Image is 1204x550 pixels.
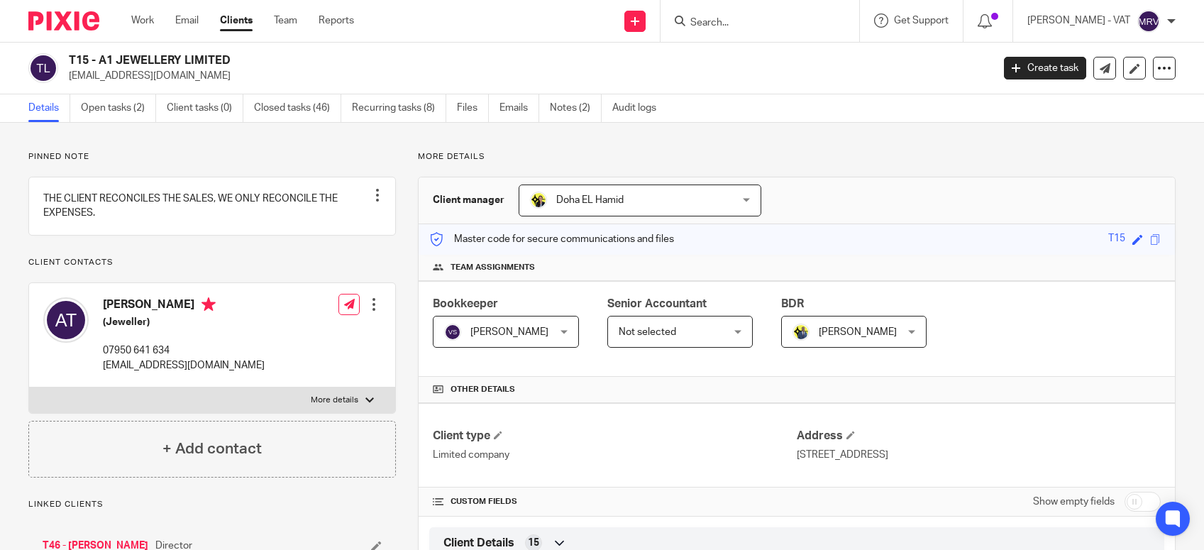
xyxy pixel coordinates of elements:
[433,298,498,309] span: Bookkeeper
[201,297,216,312] i: Primary
[530,192,547,209] img: Doha-Starbridge.jpg
[433,448,797,462] p: Limited company
[103,315,265,329] h5: (Jeweller)
[43,297,89,343] img: svg%3E
[1137,10,1160,33] img: svg%3E
[433,429,797,444] h4: Client type
[103,297,265,315] h4: [PERSON_NAME]
[433,193,504,207] h3: Client manager
[28,151,396,163] p: Pinned note
[451,262,535,273] span: Team assignments
[894,16,949,26] span: Get Support
[220,13,253,28] a: Clients
[175,13,199,28] a: Email
[499,94,539,122] a: Emails
[28,53,58,83] img: svg%3E
[162,438,262,460] h4: + Add contact
[556,195,624,205] span: Doha EL Hamid
[797,429,1161,444] h4: Address
[528,536,539,550] span: 15
[28,257,396,268] p: Client contacts
[1027,13,1130,28] p: [PERSON_NAME] - VAT
[28,94,70,122] a: Details
[433,496,797,507] h4: CUSTOM FIELDS
[69,69,983,83] p: [EMAIL_ADDRESS][DOMAIN_NAME]
[319,13,354,28] a: Reports
[69,53,800,68] h2: T15 - A1 JEWELLERY LIMITED
[418,151,1176,163] p: More details
[451,384,515,395] span: Other details
[1108,231,1125,248] div: T15
[619,327,676,337] span: Not selected
[781,298,804,309] span: BDR
[689,17,817,30] input: Search
[470,327,548,337] span: [PERSON_NAME]
[819,327,897,337] span: [PERSON_NAME]
[254,94,341,122] a: Closed tasks (46)
[28,11,99,31] img: Pixie
[797,448,1161,462] p: [STREET_ADDRESS]
[550,94,602,122] a: Notes (2)
[103,343,265,358] p: 07950 641 634
[103,358,265,373] p: [EMAIL_ADDRESS][DOMAIN_NAME]
[457,94,489,122] a: Files
[167,94,243,122] a: Client tasks (0)
[81,94,156,122] a: Open tasks (2)
[429,232,674,246] p: Master code for secure communications and files
[612,94,667,122] a: Audit logs
[444,324,461,341] img: svg%3E
[28,499,396,510] p: Linked clients
[131,13,154,28] a: Work
[352,94,446,122] a: Recurring tasks (8)
[1004,57,1086,79] a: Create task
[607,298,707,309] span: Senior Accountant
[311,395,358,406] p: More details
[792,324,810,341] img: Dennis-Starbridge.jpg
[274,13,297,28] a: Team
[1033,495,1115,509] label: Show empty fields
